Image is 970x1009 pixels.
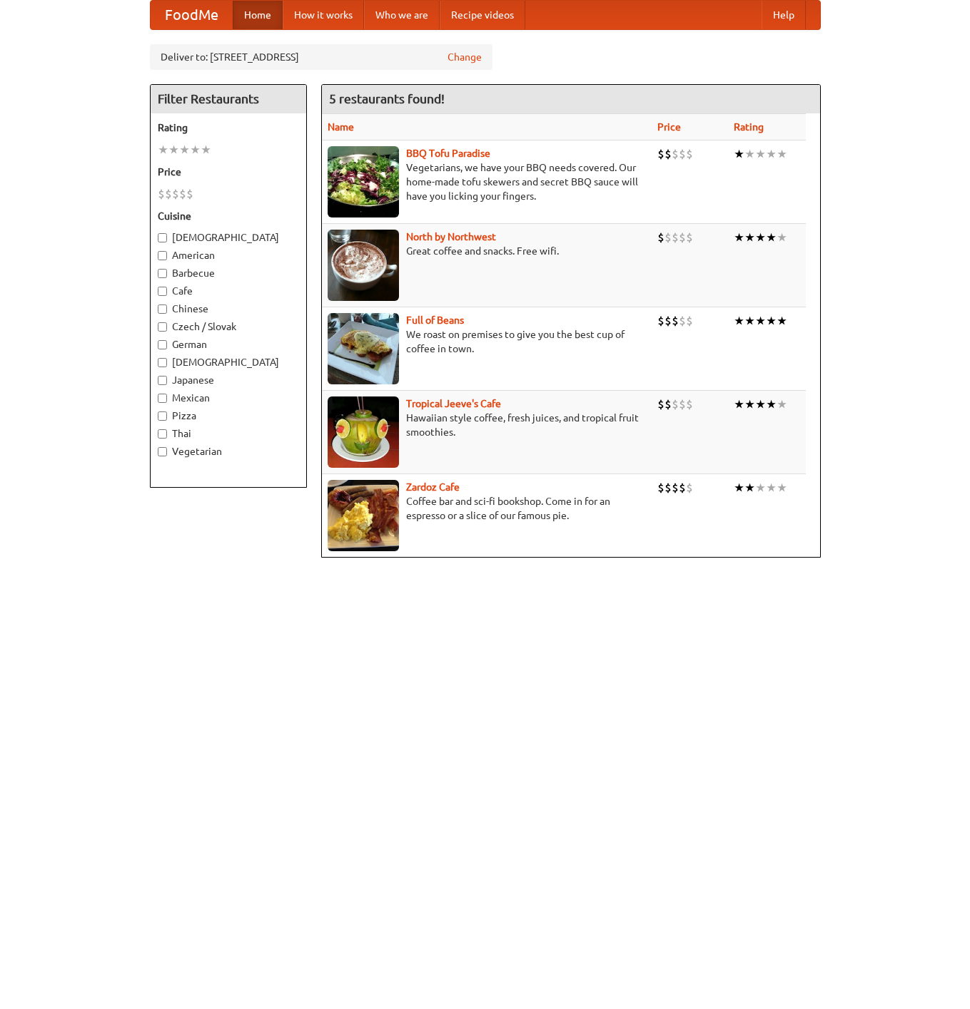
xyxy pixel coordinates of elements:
label: Barbecue [158,266,299,280]
li: $ [672,396,679,412]
img: zardoz.jpg [328,480,399,551]
li: $ [186,186,193,202]
input: Cafe [158,287,167,296]
li: ★ [766,480,777,496]
h4: Filter Restaurants [151,85,306,113]
ng-pluralize: 5 restaurants found! [329,92,445,106]
label: German [158,337,299,352]
li: ★ [777,313,787,329]
li: ★ [734,396,744,412]
li: $ [179,186,186,202]
img: north.jpg [328,230,399,301]
div: Deliver to: [STREET_ADDRESS] [150,44,492,70]
input: Chinese [158,304,167,314]
a: How it works [283,1,364,29]
h5: Price [158,165,299,179]
li: $ [672,480,679,496]
a: North by Northwest [406,231,496,242]
li: $ [672,313,679,329]
input: German [158,340,167,349]
input: [DEMOGRAPHIC_DATA] [158,358,167,367]
h5: Rating [158,121,299,135]
input: Barbecue [158,269,167,278]
li: $ [665,230,672,245]
li: ★ [777,146,787,162]
input: Pizza [158,411,167,421]
img: beans.jpg [328,313,399,384]
a: Price [657,121,681,133]
li: $ [665,313,672,329]
a: Recipe videos [440,1,525,29]
a: Rating [734,121,764,133]
li: ★ [734,230,744,245]
label: Japanese [158,373,299,387]
li: $ [672,230,679,245]
li: ★ [766,146,777,162]
li: $ [657,230,665,245]
p: Great coffee and snacks. Free wifi. [328,244,646,258]
li: $ [686,396,693,412]
li: $ [679,146,686,162]
a: Home [233,1,283,29]
li: ★ [744,313,755,329]
img: tofuparadise.jpg [328,146,399,217]
li: $ [686,313,693,329]
li: ★ [744,480,755,496]
li: $ [672,146,679,162]
li: ★ [777,230,787,245]
a: Change [448,50,482,64]
li: ★ [744,146,755,162]
li: ★ [201,142,211,158]
li: $ [158,186,165,202]
li: $ [679,396,686,412]
li: $ [686,230,693,245]
li: ★ [179,142,190,158]
input: American [158,251,167,260]
li: ★ [744,230,755,245]
input: Thai [158,429,167,439]
li: $ [679,313,686,329]
li: ★ [755,396,766,412]
p: Hawaiian style coffee, fresh juices, and tropical fruit smoothies. [328,411,646,439]
li: $ [657,396,665,412]
li: ★ [755,230,766,245]
li: $ [657,146,665,162]
label: Chinese [158,302,299,316]
li: $ [686,146,693,162]
label: Vegetarian [158,444,299,459]
input: [DEMOGRAPHIC_DATA] [158,233,167,242]
input: Japanese [158,376,167,385]
a: FoodMe [151,1,233,29]
li: $ [665,146,672,162]
label: [DEMOGRAPHIC_DATA] [158,355,299,369]
label: Czech / Slovak [158,319,299,334]
li: ★ [190,142,201,158]
a: Zardoz Cafe [406,481,460,493]
li: ★ [744,396,755,412]
a: Full of Beans [406,314,464,326]
input: Vegetarian [158,447,167,456]
li: ★ [734,313,744,329]
a: Who we are [364,1,440,29]
li: ★ [734,146,744,162]
li: ★ [755,313,766,329]
li: ★ [755,146,766,162]
li: $ [679,480,686,496]
li: ★ [755,480,766,496]
a: BBQ Tofu Paradise [406,148,490,159]
a: Tropical Jeeve's Cafe [406,398,501,409]
label: Mexican [158,391,299,405]
a: Help [762,1,806,29]
li: ★ [168,142,179,158]
input: Czech / Slovak [158,322,167,332]
li: ★ [777,480,787,496]
li: ★ [158,142,168,158]
input: Mexican [158,394,167,403]
li: $ [657,313,665,329]
label: American [158,248,299,262]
